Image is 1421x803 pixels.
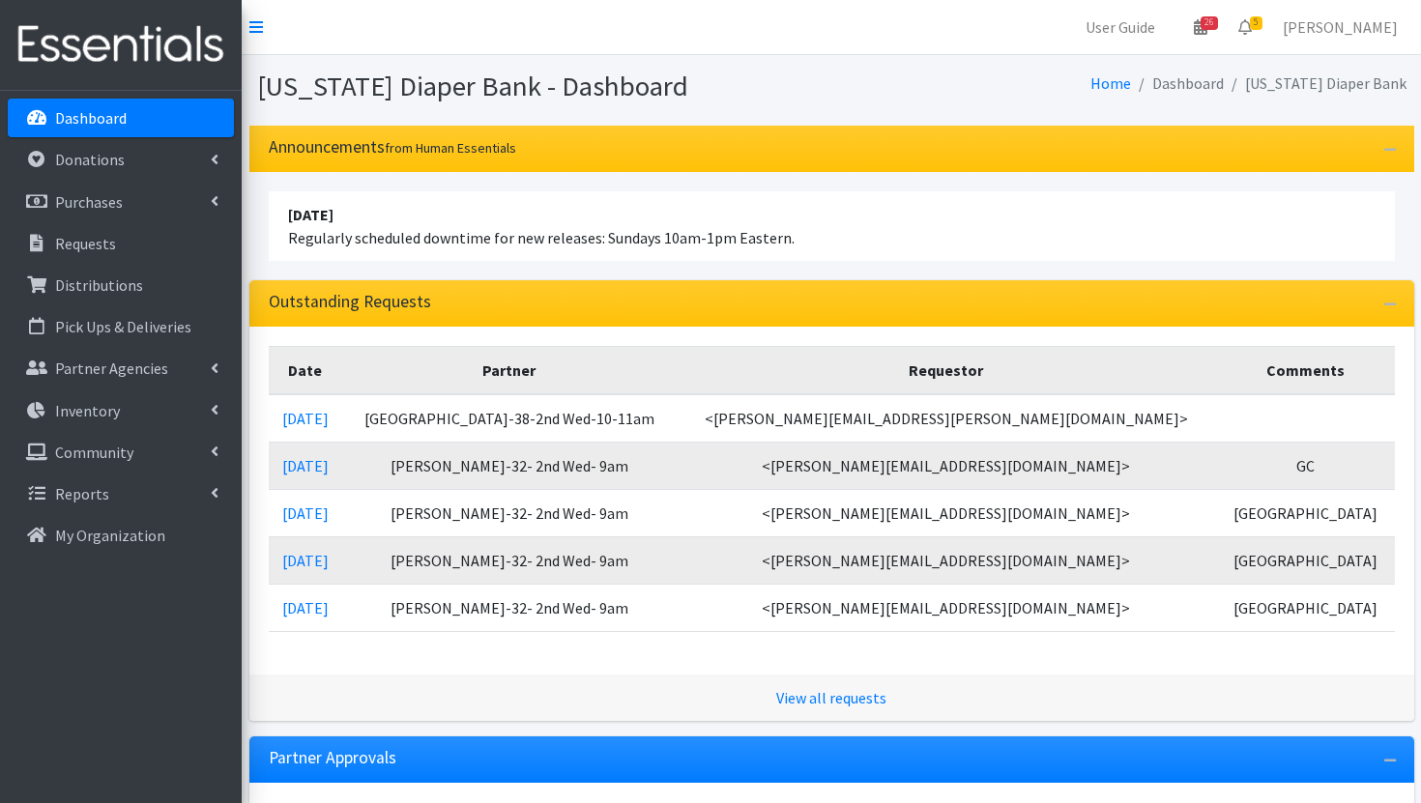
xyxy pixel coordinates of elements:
a: Inventory [8,391,234,430]
td: [PERSON_NAME]-32- 2nd Wed- 9am [342,536,676,584]
p: Requests [55,234,116,253]
a: [DATE] [282,551,329,570]
img: HumanEssentials [8,13,234,77]
td: GC [1216,442,1394,489]
a: Home [1090,73,1131,93]
td: [GEOGRAPHIC_DATA] [1216,489,1394,536]
h3: Announcements [269,137,516,158]
p: Inventory [55,401,120,420]
p: Donations [55,150,125,169]
td: [GEOGRAPHIC_DATA] [1216,584,1394,631]
a: [PERSON_NAME] [1267,8,1413,46]
a: [DATE] [282,409,329,428]
strong: [DATE] [288,205,333,224]
h3: Outstanding Requests [269,292,431,312]
a: View all requests [776,688,886,707]
a: Community [8,433,234,472]
p: Partner Agencies [55,358,168,378]
a: [DATE] [282,503,329,523]
a: Requests [8,224,234,263]
a: [DATE] [282,598,329,617]
p: Dashboard [55,108,127,128]
small: from Human Essentials [385,139,516,157]
li: Regularly scheduled downtime for new releases: Sundays 10am-1pm Eastern. [269,191,1395,261]
th: Requestor [677,346,1217,394]
li: Dashboard [1131,70,1224,98]
p: My Organization [55,526,165,545]
a: Distributions [8,266,234,304]
span: 26 [1201,16,1218,30]
p: Pick Ups & Deliveries [55,317,191,336]
h1: [US_STATE] Diaper Bank - Dashboard [257,70,825,103]
a: [DATE] [282,456,329,475]
a: Dashboard [8,99,234,137]
th: Date [269,346,343,394]
li: [US_STATE] Diaper Bank [1224,70,1406,98]
p: Reports [55,484,109,503]
a: Purchases [8,183,234,221]
h3: Partner Approvals [269,748,396,768]
span: 5 [1250,16,1262,30]
a: 5 [1223,8,1267,46]
td: [PERSON_NAME]-32- 2nd Wed- 9am [342,489,676,536]
td: [PERSON_NAME]-32- 2nd Wed- 9am [342,442,676,489]
th: Partner [342,346,676,394]
a: Reports [8,474,234,513]
td: <[PERSON_NAME][EMAIL_ADDRESS][DOMAIN_NAME]> [677,536,1217,584]
p: Distributions [55,275,143,295]
p: Community [55,443,133,462]
a: 26 [1178,8,1223,46]
td: <[PERSON_NAME][EMAIL_ADDRESS][DOMAIN_NAME]> [677,584,1217,631]
th: Comments [1216,346,1394,394]
td: <[PERSON_NAME][EMAIL_ADDRESS][DOMAIN_NAME]> [677,489,1217,536]
td: [GEOGRAPHIC_DATA] [1216,536,1394,584]
a: Partner Agencies [8,349,234,387]
p: Purchases [55,192,123,212]
a: Pick Ups & Deliveries [8,307,234,346]
a: User Guide [1070,8,1171,46]
a: Donations [8,140,234,179]
a: My Organization [8,516,234,555]
td: [PERSON_NAME]-32- 2nd Wed- 9am [342,584,676,631]
td: <[PERSON_NAME][EMAIL_ADDRESS][PERSON_NAME][DOMAIN_NAME]> [677,394,1217,443]
td: [GEOGRAPHIC_DATA]-38-2nd Wed-10-11am [342,394,676,443]
td: <[PERSON_NAME][EMAIL_ADDRESS][DOMAIN_NAME]> [677,442,1217,489]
